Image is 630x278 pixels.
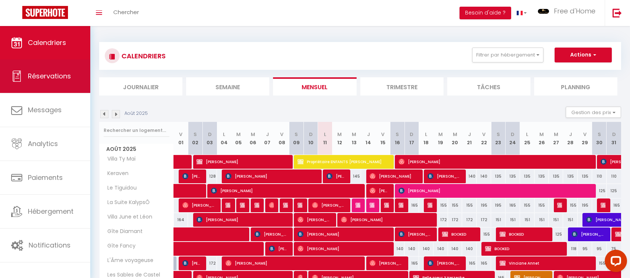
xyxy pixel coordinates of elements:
th: 16 [390,122,405,155]
div: 135 [491,169,506,183]
span: [PERSON_NAME] [182,169,202,183]
span: [PERSON_NAME] [298,213,331,227]
th: 25 [520,122,535,155]
span: [PERSON_NAME] [197,155,288,169]
div: 135 [563,169,578,183]
abbr: D [410,131,413,138]
span: La Suite KalypsÔ [101,198,152,207]
abbr: L [425,131,427,138]
div: 151 [535,213,549,227]
span: Vinciane Annet [500,256,591,270]
span: [PERSON_NAME] [399,155,592,169]
span: Keraven [101,169,130,178]
th: 11 [318,122,332,155]
abbr: V [179,131,182,138]
abbr: J [266,131,269,138]
span: [PERSON_NAME] [384,198,389,212]
abbr: J [367,131,370,138]
span: L'Âme voyageuse [101,256,155,265]
div: 140 [462,242,477,256]
span: [PERSON_NAME] [182,256,202,270]
abbr: M [337,131,342,138]
li: Journalier [99,77,182,96]
th: 09 [289,122,303,155]
span: Le Tiguidou [101,184,139,192]
div: 155 [433,198,448,212]
abbr: S [396,131,399,138]
th: 13 [347,122,361,155]
button: Besoin d'aide ? [459,7,511,19]
span: [PERSON_NAME] [399,198,403,212]
span: Villa June et Léon [101,213,154,221]
img: ... [538,9,549,14]
span: [PERSON_NAME] [428,256,461,270]
abbr: J [468,131,471,138]
div: 165 [462,256,477,270]
th: 12 [332,122,347,155]
div: 140 [477,169,491,183]
div: 172 [448,213,462,227]
abbr: V [280,131,283,138]
div: 110 [592,169,607,183]
abbr: V [583,131,587,138]
li: Semaine [186,77,269,96]
p: Août 2025 [124,110,148,117]
th: 03 [202,122,217,155]
span: [PERSON_NAME] [428,169,461,183]
abbr: L [526,131,528,138]
th: 04 [217,122,231,155]
div: 140 [405,242,419,256]
abbr: M [438,131,443,138]
div: 155 [592,256,607,270]
abbr: M [251,131,255,138]
span: [PERSON_NAME] [355,198,360,212]
button: Gestion des prix [566,107,621,118]
span: Analytics [28,139,58,148]
span: [PERSON_NAME] [298,242,389,256]
span: [PERSON_NAME] [225,169,317,183]
th: 19 [433,122,448,155]
span: Timothée Le Borgne [254,198,259,212]
div: 172 [477,213,491,227]
div: 165 [506,198,520,212]
abbr: M [236,131,241,138]
span: [PERSON_NAME] [399,184,592,198]
div: 165 [405,256,419,270]
th: 27 [549,122,563,155]
div: 195 [578,198,592,212]
th: 21 [462,122,477,155]
li: Mensuel [273,77,356,96]
div: 155 [462,198,477,212]
th: 20 [448,122,462,155]
span: [PERSON_NAME] [182,198,216,212]
div: 155 [477,227,491,241]
div: 125 [592,184,607,198]
div: 155 [520,198,535,212]
span: [PERSON_NAME] [370,184,389,198]
div: 172 [202,256,217,270]
th: 15 [376,122,390,155]
iframe: LiveChat chat widget [599,247,630,278]
th: 23 [491,122,506,155]
th: 18 [419,122,433,155]
div: 140 [419,242,433,256]
span: Chercher [113,8,139,16]
span: [PERSON_NAME] [254,227,288,241]
div: 155 [448,198,462,212]
span: [PERSON_NAME] [298,198,302,212]
div: 110 [607,169,621,183]
div: 135 [549,169,563,183]
div: 128 [202,169,217,183]
span: [PERSON_NAME] [399,227,432,241]
abbr: M [539,131,544,138]
abbr: D [208,131,212,138]
div: 135 [506,169,520,183]
div: 75 [607,242,621,256]
div: 125 [549,227,563,241]
div: 135 [578,169,592,183]
span: [PERSON_NAME] [211,184,361,198]
span: Hébergement [28,207,74,216]
span: Flora Flageul [269,198,274,212]
li: Trimestre [360,77,444,96]
div: 151 [506,213,520,227]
